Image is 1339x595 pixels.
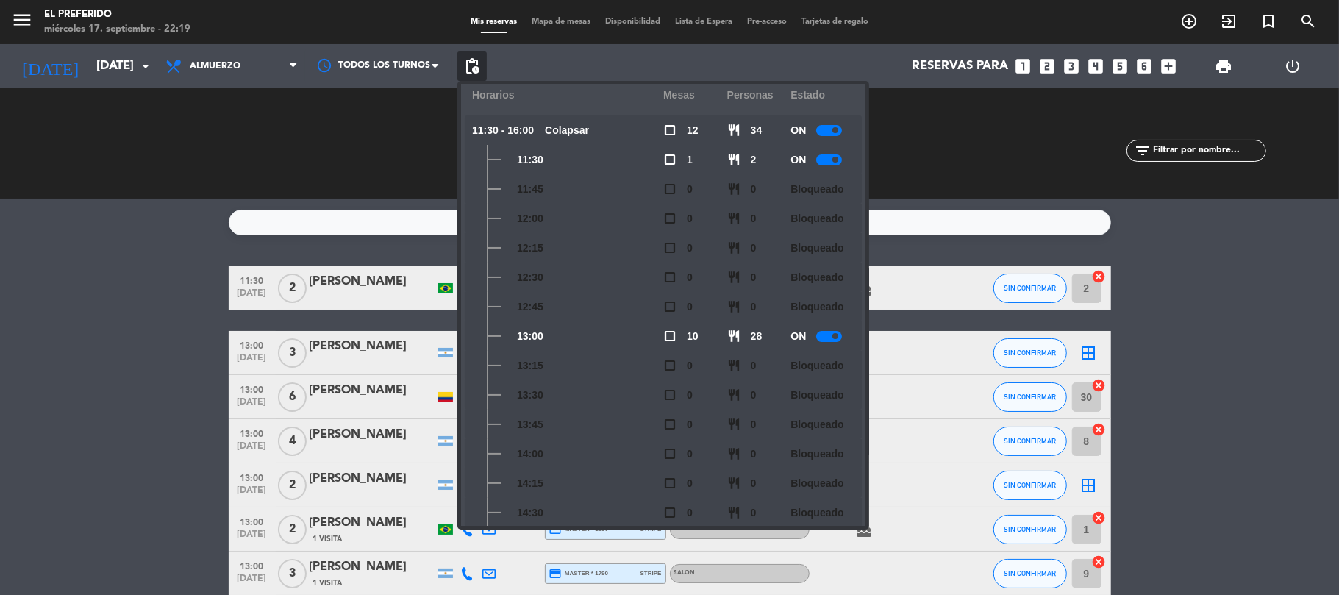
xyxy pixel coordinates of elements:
[472,75,663,115] div: Horarios
[993,559,1067,588] button: SIN CONFIRMAR
[751,505,757,521] span: 0
[913,60,1009,74] span: Reservas para
[1151,143,1265,159] input: Filtrar por nombre...
[517,357,543,374] span: 13:15
[640,569,662,578] span: stripe
[137,57,154,75] i: arrow_drop_down
[751,416,757,433] span: 0
[1092,378,1107,393] i: cancel
[790,269,843,286] span: Bloqueado
[751,269,757,286] span: 0
[727,300,740,313] span: restaurant
[751,357,757,374] span: 0
[751,210,757,227] span: 0
[727,153,740,166] span: restaurant
[517,328,543,345] span: 13:00
[790,357,843,374] span: Bloqueado
[790,240,843,257] span: Bloqueado
[751,387,757,404] span: 0
[278,427,307,456] span: 4
[790,75,854,115] div: Estado
[1087,57,1106,76] i: looks_4
[687,181,693,198] span: 0
[751,240,757,257] span: 0
[993,338,1067,368] button: SIN CONFIRMAR
[517,475,543,492] span: 14:15
[11,9,33,31] i: menu
[1080,344,1098,362] i: border_all
[549,567,563,580] i: credit_card
[663,477,676,490] span: check_box_outline_blank
[751,152,757,168] span: 2
[1260,13,1277,30] i: turned_in_not
[663,300,676,313] span: check_box_outline_blank
[278,382,307,412] span: 6
[11,9,33,36] button: menu
[524,18,598,26] span: Mapa de mesas
[1063,57,1082,76] i: looks_3
[545,124,589,136] u: Colapsar
[663,418,676,431] span: check_box_outline_blank
[517,505,543,521] span: 14:30
[663,359,676,372] span: check_box_outline_blank
[663,329,676,343] span: check_box_outline_blank
[234,513,271,530] span: 13:00
[1180,13,1198,30] i: add_circle_outline
[663,506,676,519] span: check_box_outline_blank
[278,338,307,368] span: 3
[517,299,543,316] span: 12:45
[687,210,693,227] span: 0
[310,469,435,488] div: [PERSON_NAME]
[190,61,240,71] span: Almuerzo
[1004,349,1056,357] span: SIN CONFIRMAR
[794,18,876,26] span: Tarjetas de regalo
[517,387,543,404] span: 13:30
[790,122,806,139] span: ON
[993,382,1067,412] button: SIN CONFIRMAR
[790,475,843,492] span: Bloqueado
[313,577,343,589] span: 1 Visita
[1092,555,1107,569] i: cancel
[310,557,435,577] div: [PERSON_NAME]
[310,337,435,356] div: [PERSON_NAME]
[727,212,740,225] span: restaurant
[790,181,843,198] span: Bloqueado
[687,240,693,257] span: 0
[463,57,481,75] span: pending_actions
[472,122,534,139] span: 11:30 - 16:00
[751,446,757,463] span: 0
[663,124,676,137] span: check_box_outline_blank
[1080,477,1098,494] i: border_all
[278,274,307,303] span: 2
[1220,13,1238,30] i: exit_to_app
[517,269,543,286] span: 12:30
[790,505,843,521] span: Bloqueado
[674,526,696,532] span: SALON
[1004,393,1056,401] span: SIN CONFIRMAR
[727,329,740,343] span: restaurant
[1111,57,1130,76] i: looks_5
[727,271,740,284] span: restaurant
[1160,57,1179,76] i: add_box
[1092,510,1107,525] i: cancel
[234,353,271,370] span: [DATE]
[1258,44,1328,88] div: LOG OUT
[278,471,307,500] span: 2
[663,212,676,225] span: check_box_outline_blank
[687,269,693,286] span: 0
[727,124,740,137] span: restaurant
[687,152,693,168] span: 1
[1014,57,1033,76] i: looks_one
[687,122,699,139] span: 12
[663,271,676,284] span: check_box_outline_blank
[751,122,763,139] span: 34
[517,181,543,198] span: 11:45
[278,559,307,588] span: 3
[44,7,190,22] div: El Preferido
[310,381,435,400] div: [PERSON_NAME]
[663,153,676,166] span: check_box_outline_blank
[993,515,1067,544] button: SIN CONFIRMAR
[687,475,693,492] span: 0
[278,515,307,544] span: 2
[517,446,543,463] span: 14:00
